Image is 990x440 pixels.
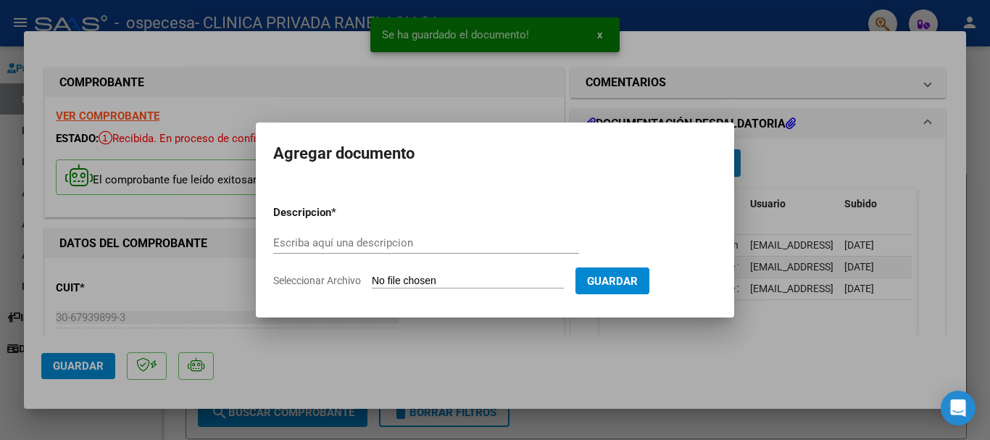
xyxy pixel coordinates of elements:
[587,275,638,288] span: Guardar
[941,391,976,426] div: Open Intercom Messenger
[273,204,407,221] p: Descripcion
[273,275,361,286] span: Seleccionar Archivo
[575,267,649,294] button: Guardar
[273,140,717,167] h2: Agregar documento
